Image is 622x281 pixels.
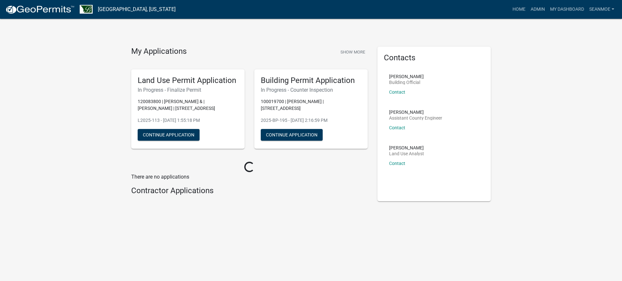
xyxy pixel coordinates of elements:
[384,53,484,63] h5: Contacts
[389,146,424,150] p: [PERSON_NAME]
[338,47,368,57] button: Show More
[261,117,361,124] p: 2025-BP-195 - [DATE] 2:16:59 PM
[547,3,587,16] a: My Dashboard
[138,129,200,141] button: Continue Application
[389,125,405,130] a: Contact
[80,5,93,14] img: Benton County, Minnesota
[389,74,424,79] p: [PERSON_NAME]
[510,3,528,16] a: Home
[389,116,442,120] p: Assistant County Engineer
[587,3,617,16] a: SeanMoe
[261,87,361,93] h6: In Progress - Counter Inspection
[131,186,368,195] h4: Contractor Applications
[131,186,368,198] wm-workflow-list-section: Contractor Applications
[389,161,405,166] a: Contact
[389,89,405,95] a: Contact
[389,151,424,156] p: Land Use Analyst
[389,110,442,114] p: [PERSON_NAME]
[261,129,323,141] button: Continue Application
[131,173,368,181] p: There are no applications
[138,76,238,85] h5: Land Use Permit Application
[389,80,424,85] p: Building Official
[138,98,238,112] p: 120083800 | [PERSON_NAME] & | [PERSON_NAME] | [STREET_ADDRESS]
[528,3,547,16] a: Admin
[98,4,176,15] a: [GEOGRAPHIC_DATA], [US_STATE]
[261,98,361,112] p: 100019700 | [PERSON_NAME] | [STREET_ADDRESS]
[261,76,361,85] h5: Building Permit Application
[138,87,238,93] h6: In Progress - Finalize Permit
[138,117,238,124] p: L2025-113 - [DATE] 1:55:18 PM
[131,47,187,56] h4: My Applications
